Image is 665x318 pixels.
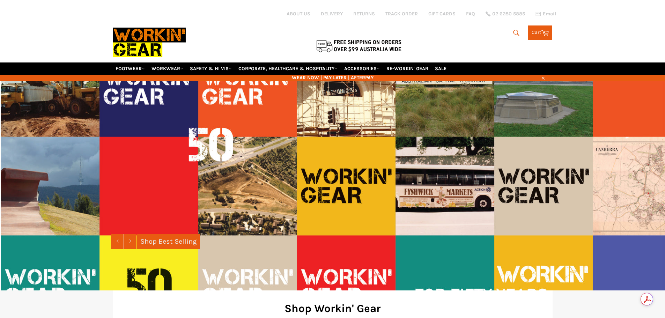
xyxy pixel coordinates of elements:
[137,234,200,249] a: Shop Best Selling
[432,62,449,75] a: SALE
[236,62,340,75] a: CORPORATE, HEALTHCARE & HOSPITALITY
[321,10,343,17] a: DELIVERY
[428,10,456,17] a: GIFT CARDS
[466,10,475,17] a: FAQ
[287,10,310,17] a: ABOUT US
[385,10,418,17] a: TRACK ORDER
[353,10,375,17] a: RETURNS
[341,62,383,75] a: ACCESSORIES
[113,62,148,75] a: FOOTWEAR
[123,301,542,316] h2: Shop Workin' Gear
[486,12,525,16] a: 02 6280 5885
[113,74,553,81] span: WEAR NOW | PAY LATER | AFTERPAY
[528,25,552,40] a: Cart
[384,62,431,75] a: RE-WORKIN' GEAR
[535,11,556,17] a: Email
[187,62,235,75] a: SAFETY & HI VIS
[149,62,186,75] a: WORKWEAR
[315,38,402,53] img: Flat $9.95 shipping Australia wide
[113,23,186,62] img: Workin Gear leaders in Workwear, Safety Boots, PPE, Uniforms. Australia's No.1 in Workwear
[543,12,556,16] span: Email
[492,12,525,16] span: 02 6280 5885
